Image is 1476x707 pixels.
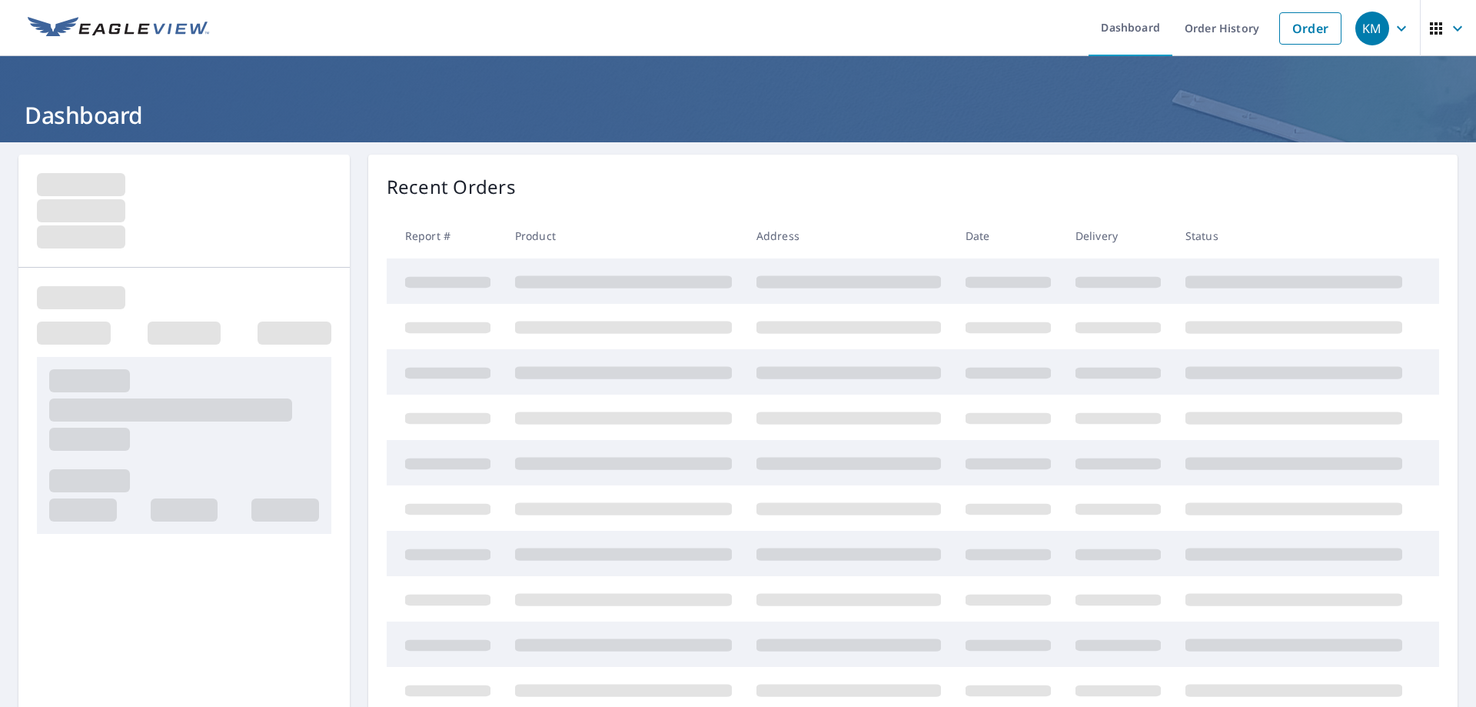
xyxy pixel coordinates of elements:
a: Order [1279,12,1341,45]
h1: Dashboard [18,99,1458,131]
img: EV Logo [28,17,209,40]
div: KM [1355,12,1389,45]
th: Status [1173,213,1414,258]
th: Delivery [1063,213,1173,258]
th: Product [503,213,744,258]
th: Date [953,213,1063,258]
p: Recent Orders [387,173,516,201]
th: Report # [387,213,503,258]
th: Address [744,213,953,258]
